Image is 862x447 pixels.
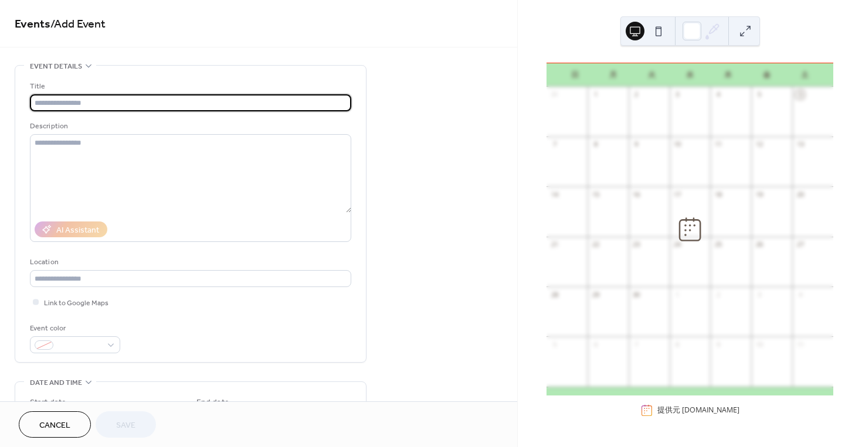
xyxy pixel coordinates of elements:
div: 9 [714,340,722,349]
a: Events [15,13,50,36]
div: 土 [786,63,824,87]
div: 金 [747,63,785,87]
div: 提供元 [657,405,739,415]
div: 1 [591,90,600,99]
div: 31 [550,90,559,99]
div: End date [196,397,229,409]
div: 2 [714,290,722,299]
div: 22 [591,240,600,249]
span: Event details [30,60,82,73]
div: 木 [709,63,747,87]
div: 13 [796,140,805,149]
div: 火 [633,63,671,87]
div: 日 [556,63,594,87]
div: 8 [673,340,682,349]
div: 7 [632,340,641,349]
span: Date and time [30,377,82,389]
span: Cancel [39,419,70,432]
div: 月 [594,63,632,87]
div: 16 [632,190,641,199]
div: 17 [673,190,682,199]
div: 18 [714,190,722,199]
div: 3 [673,90,682,99]
div: Event color [30,322,118,335]
div: 12 [755,140,763,149]
div: 6 [796,90,805,99]
div: Title [30,80,349,93]
button: Cancel [19,411,91,438]
div: 10 [755,340,763,349]
div: 20 [796,190,805,199]
div: 10 [673,140,682,149]
div: 3 [755,290,763,299]
div: 水 [671,63,709,87]
div: 30 [632,290,641,299]
div: 11 [796,340,805,349]
div: 2 [632,90,641,99]
div: 19 [755,190,763,199]
span: / Add Event [50,13,106,36]
div: 6 [591,340,600,349]
div: Start date [30,397,66,409]
div: 4 [714,90,722,99]
div: 8 [591,140,600,149]
div: 5 [550,340,559,349]
div: 23 [632,240,641,249]
a: [DOMAIN_NAME] [682,405,739,415]
div: 11 [714,140,722,149]
div: 25 [714,240,722,249]
div: 1 [673,290,682,299]
div: 21 [550,240,559,249]
div: 24 [673,240,682,249]
div: 4 [796,290,805,299]
div: Description [30,120,349,132]
div: Location [30,256,349,268]
span: Link to Google Maps [44,297,108,309]
div: 26 [755,240,763,249]
div: 15 [591,190,600,199]
div: 9 [632,140,641,149]
div: 29 [591,290,600,299]
div: 7 [550,140,559,149]
div: 5 [755,90,763,99]
div: 28 [550,290,559,299]
div: 14 [550,190,559,199]
div: 27 [796,240,805,249]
